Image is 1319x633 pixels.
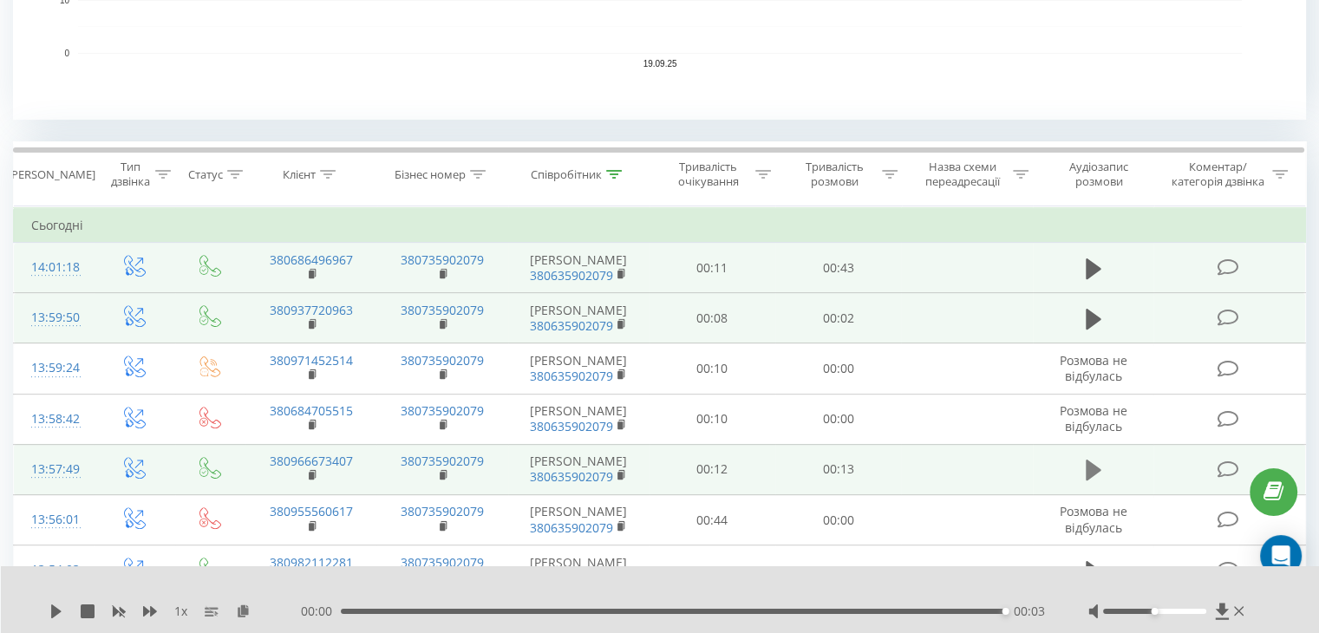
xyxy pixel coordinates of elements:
div: Статус [188,167,223,182]
div: 13:59:50 [31,301,77,335]
a: 380735902079 [401,503,484,519]
a: 380735902079 [401,402,484,419]
div: 13:54:03 [31,553,77,587]
td: 00:10 [650,394,775,444]
a: 380635902079 [530,267,613,284]
a: 380735902079 [401,453,484,469]
td: [PERSON_NAME] [508,243,650,293]
div: 14:01:18 [31,251,77,284]
span: 00:03 [1014,603,1045,620]
div: Тип дзвінка [109,160,150,189]
td: 00:00 [775,394,901,444]
span: 1 x [174,603,187,620]
td: 00:43 [775,243,901,293]
div: Тривалість розмови [791,160,878,189]
a: 380635902079 [530,468,613,485]
div: Назва схеми переадресації [917,160,1009,189]
a: 380937720963 [270,302,353,318]
div: 13:56:01 [31,503,77,537]
td: [PERSON_NAME] [508,293,650,343]
div: Аудіозапис розмови [1048,160,1150,189]
td: [PERSON_NAME] [508,444,650,494]
a: 380735902079 [401,251,484,268]
td: 00:08 [650,293,775,343]
a: 380635902079 [530,418,613,434]
div: Open Intercom Messenger [1260,535,1302,577]
span: Розмова не відбулась [1060,402,1127,434]
div: 13:59:24 [31,351,77,385]
div: Бізнес номер [395,167,466,182]
td: [PERSON_NAME] [508,495,650,545]
div: Коментар/категорія дзвінка [1166,160,1268,189]
td: 00:02 [775,293,901,343]
div: Клієнт [283,167,316,182]
div: Співробітник [531,167,602,182]
a: 380735902079 [401,302,484,318]
a: 380955560617 [270,503,353,519]
td: 00:00 [775,343,901,394]
td: 00:00 [775,495,901,545]
div: Accessibility label [1002,608,1009,615]
text: 19.09.25 [643,59,677,69]
text: 0 [64,49,69,58]
td: 00:10 [650,343,775,394]
a: 380635902079 [530,519,613,536]
td: [PERSON_NAME] [508,343,650,394]
a: 380684705515 [270,402,353,419]
div: Тривалість очікування [665,160,752,189]
div: [PERSON_NAME] [8,167,95,182]
td: [PERSON_NAME] [508,545,650,596]
a: 380635902079 [530,317,613,334]
td: 00:44 [650,495,775,545]
td: [PERSON_NAME] [508,394,650,444]
td: 00:29 [775,545,901,596]
span: Розмова не відбулась [1060,503,1127,535]
td: 00:29 [650,545,775,596]
div: 13:58:42 [31,402,77,436]
a: 380635902079 [530,368,613,384]
span: Розмова не відбулась [1060,352,1127,384]
a: 380735902079 [401,554,484,571]
td: 00:13 [775,444,901,494]
a: 380971452514 [270,352,353,369]
span: 00:00 [301,603,341,620]
a: 380686496967 [270,251,353,268]
div: 13:57:49 [31,453,77,486]
a: 380966673407 [270,453,353,469]
td: Сьогодні [14,208,1306,243]
a: 380735902079 [401,352,484,369]
td: 00:11 [650,243,775,293]
td: 00:12 [650,444,775,494]
a: 380982112281 [270,554,353,571]
div: Accessibility label [1151,608,1158,615]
